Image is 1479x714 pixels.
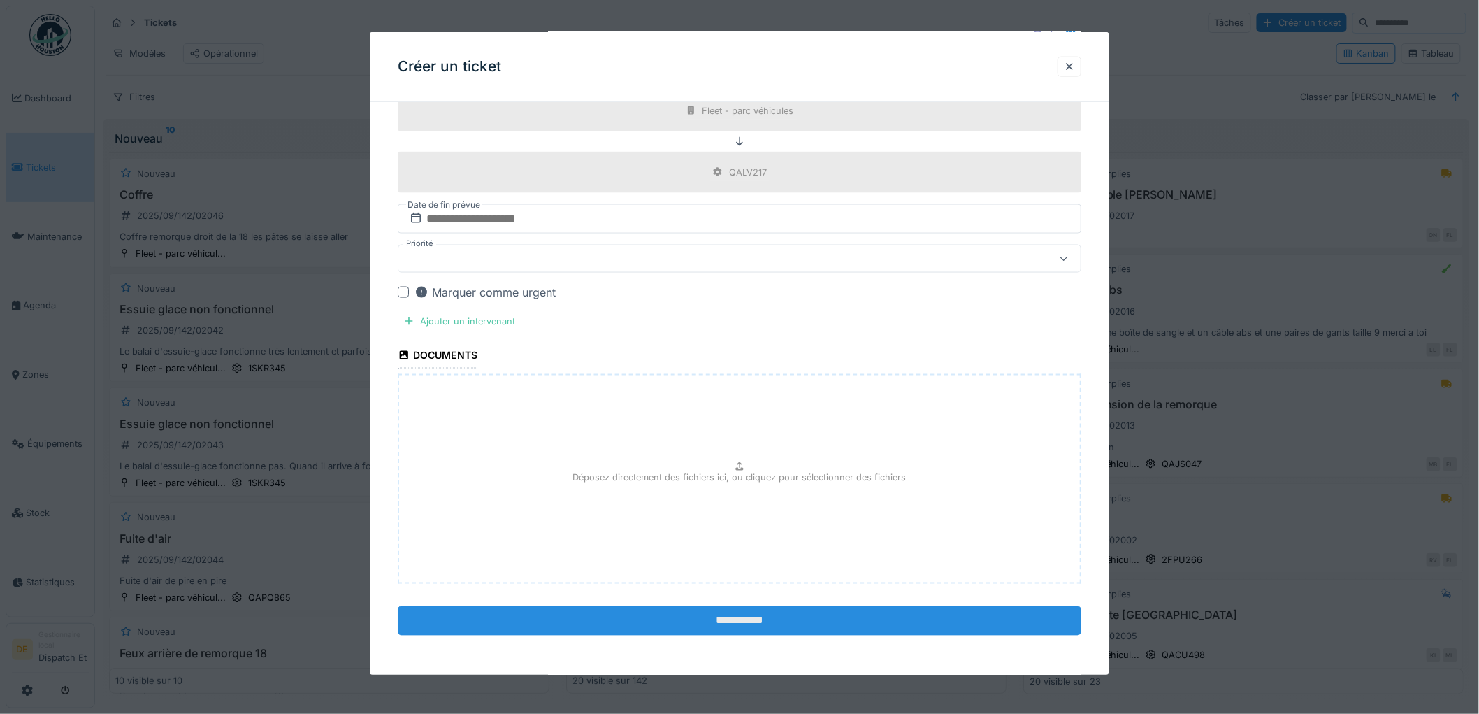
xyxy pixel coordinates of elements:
[729,166,767,179] div: QALV217
[406,197,482,213] label: Date de fin prévue
[403,238,436,250] label: Priorité
[702,104,794,117] div: Fleet - parc véhicules
[398,312,521,331] div: Ajouter un intervenant
[398,58,501,76] h3: Créer un ticket
[573,471,907,485] p: Déposez directement des fichiers ici, ou cliquez pour sélectionner des fichiers
[398,345,477,369] div: Documents
[414,284,556,301] div: Marquer comme urgent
